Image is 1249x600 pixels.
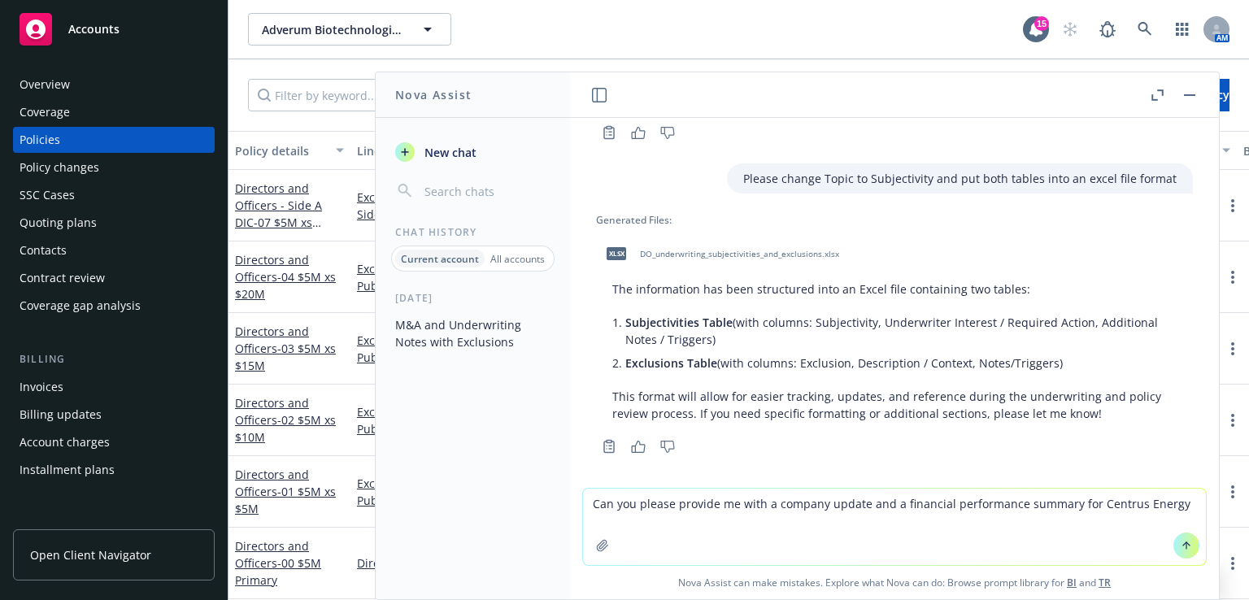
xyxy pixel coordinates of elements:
div: Policies [20,127,60,153]
a: Search [1129,13,1161,46]
a: Quoting plans [13,210,215,236]
svg: Copy to clipboard [602,125,616,140]
a: Directors and Officers [235,252,336,302]
span: - 03 $5M xs $15M [235,341,336,373]
div: Tools [13,515,215,532]
span: Nova Assist can make mistakes. Explore what Nova can do: Browse prompt library for and [577,566,1212,599]
li: (with columns: Subjectivity, Underwriter Interest / Required Action, Additional Notes / Triggers) [625,311,1177,351]
a: Directors and Officers [235,395,336,445]
div: Coverage [20,99,70,125]
p: Please change Topic to Subjectivity and put both tables into an excel file format [743,170,1177,187]
p: Current account [401,252,479,266]
span: DO_underwriting_subjectivities_and_exclusions.xlsx [640,249,839,259]
a: Overview [13,72,215,98]
a: Coverage gap analysis [13,293,215,319]
a: more [1223,196,1242,215]
span: xlsx [607,247,626,259]
div: Chat History [376,225,570,239]
a: Invoices [13,374,215,400]
a: more [1223,411,1242,430]
div: Overview [20,72,70,98]
div: Coverage gap analysis [20,293,141,319]
a: Excess - Directors and Officers - Public $5M excess of $5M [357,475,547,509]
button: Lines of coverage [350,131,554,170]
a: Excess - Directors and Officers - Public $5M excess of $10M [357,403,547,437]
a: Excess - Directors and Officers - Public $5M excess of $15M [357,332,547,366]
h1: Nova Assist [395,86,472,103]
span: - 07 $5M xs $35M Excess [235,215,321,247]
span: - 01 $5M xs $5M [235,484,336,516]
a: BI [1067,576,1077,589]
a: Accounts [13,7,215,52]
div: Contract review [20,265,105,291]
a: Switch app [1166,13,1199,46]
span: New chat [421,144,477,161]
div: Billing updates [20,402,102,428]
p: The information has been structured into an Excel file containing two tables: [612,280,1177,298]
p: This format will allow for easier tracking, updates, and reference during the underwriting and po... [612,388,1177,422]
a: more [1223,339,1242,359]
a: SSC Cases [13,182,215,208]
div: xlsxDO_underwriting_subjectivities_and_exclusions.xlsx [596,233,842,274]
div: Policy details [235,142,326,159]
a: Start snowing [1054,13,1086,46]
input: Filter by keyword... [248,79,529,111]
a: Report a Bug [1091,13,1124,46]
div: Lines of coverage [357,142,529,159]
div: SSC Cases [20,182,75,208]
a: Excess - Directors and Officers - Public $5M excess of $20M [357,260,547,294]
a: Installment plans [13,457,215,483]
a: Directors and Officers [235,538,321,588]
div: Installment plans [20,457,115,483]
div: Policy changes [20,154,99,180]
div: Generated Files: [596,213,1193,227]
a: Policy changes [13,154,215,180]
span: Subjectivities Table [625,315,733,330]
div: Account charges [20,429,110,455]
span: - 02 $5M xs $10M [235,412,336,445]
button: New chat [389,137,557,167]
a: Billing updates [13,402,215,428]
a: Policies [13,127,215,153]
div: Quoting plans [20,210,97,236]
button: Policy details [228,131,350,170]
button: Thumbs down [655,121,681,144]
a: Account charges [13,429,215,455]
a: more [1223,267,1242,287]
p: All accounts [490,252,545,266]
a: Directors and Officers [235,467,336,516]
div: Billing [13,351,215,367]
input: Search chats [421,180,551,202]
button: M&A and Underwriting Notes with Exclusions [389,311,557,355]
a: TR [1099,576,1111,589]
div: Invoices [20,374,63,400]
span: Adverum Biotechnologies, Inc. [262,21,403,38]
a: Excess - Directors and Officers - Side A DIC $5M excess of $35M [357,189,547,223]
li: (with columns: Exclusion, Description / Context, Notes/Triggers) [625,351,1177,375]
button: Adverum Biotechnologies, Inc. [248,13,451,46]
a: more [1223,554,1242,573]
a: Coverage [13,99,215,125]
span: Exclusions Table [625,355,717,371]
span: Open Client Navigator [30,546,151,563]
span: Accounts [68,23,120,36]
a: Contacts [13,237,215,263]
span: - 00 $5M Primary [235,555,321,588]
div: Contacts [20,237,67,263]
textarea: Can you please provide me with a company update and a financial performance summary for Centrus E... [583,489,1206,565]
span: - 04 $5M xs $20M [235,269,336,302]
a: Contract review [13,265,215,291]
svg: Copy to clipboard [602,439,616,454]
a: Directors and Officers - Side A DIC [235,180,322,247]
div: 15 [1034,16,1049,31]
button: Thumbs down [655,435,681,458]
a: Directors and Officers [235,324,336,373]
a: Directors and Officers - Public [357,554,547,572]
div: [DATE] [376,291,570,305]
a: more [1223,482,1242,502]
